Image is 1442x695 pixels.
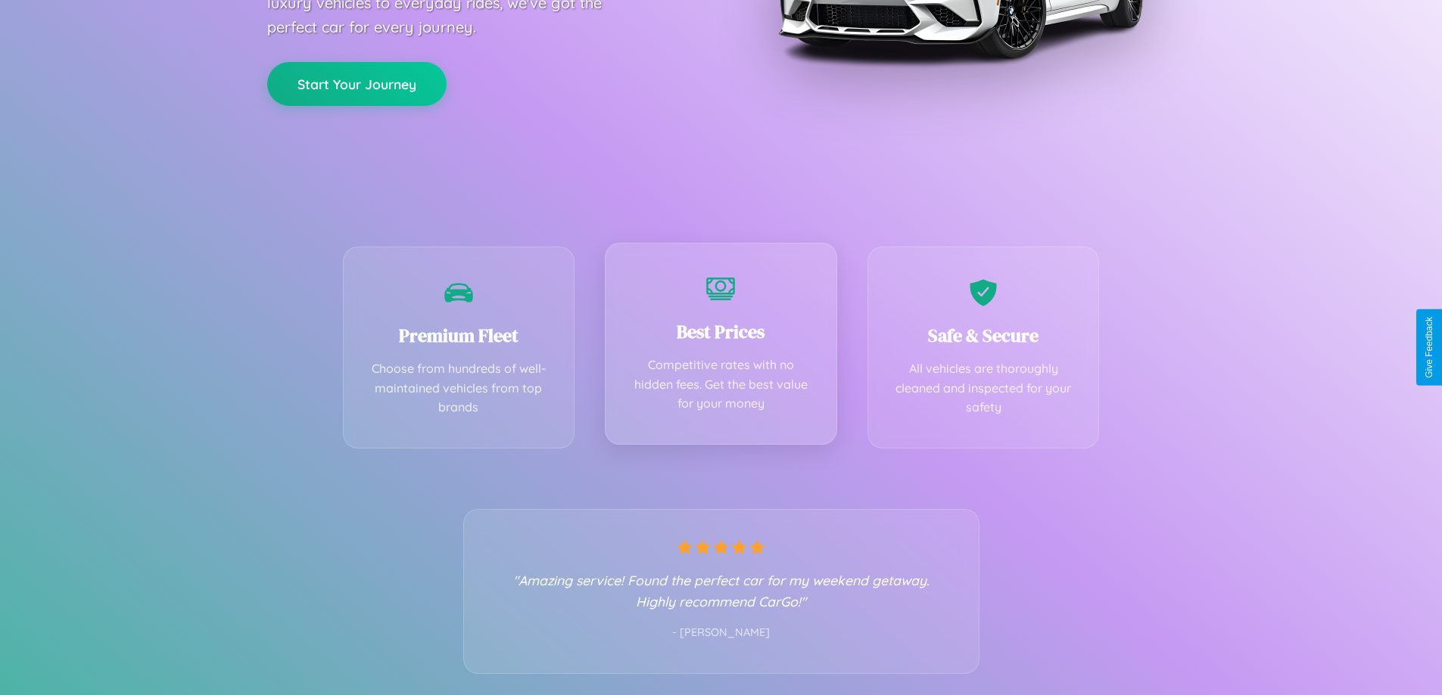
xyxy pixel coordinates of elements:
div: Give Feedback [1424,317,1434,378]
p: - [PERSON_NAME] [494,623,948,643]
p: "Amazing service! Found the perfect car for my weekend getaway. Highly recommend CarGo!" [494,569,948,612]
h3: Premium Fleet [366,323,552,348]
h3: Safe & Secure [891,323,1076,348]
p: Competitive rates with no hidden fees. Get the best value for your money [628,355,814,414]
button: Start Your Journey [267,62,447,106]
p: All vehicles are thoroughly cleaned and inspected for your safety [891,359,1076,417]
p: Choose from hundreds of well-maintained vehicles from top brands [366,359,552,417]
h3: Best Prices [628,319,814,344]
